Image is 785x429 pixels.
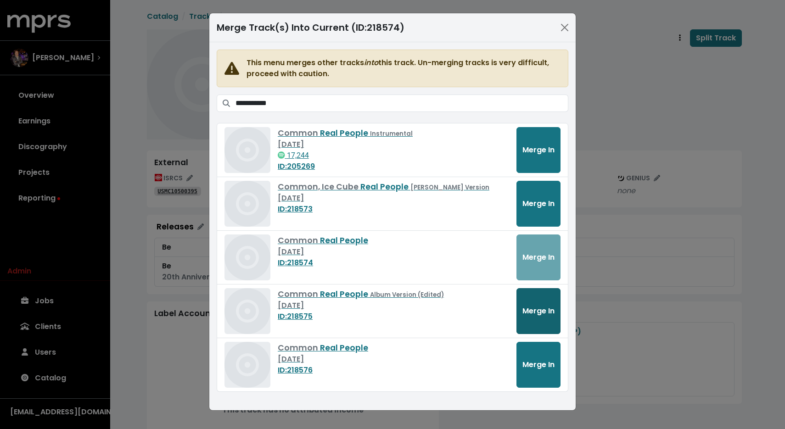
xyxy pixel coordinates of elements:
[278,246,509,257] div: [DATE]
[278,300,509,311] div: [DATE]
[278,193,509,204] div: [DATE]
[278,289,320,300] span: Common
[364,57,378,68] i: into
[278,127,509,172] a: Common Real People Instrumental[DATE] 17,244ID:205269
[516,127,561,173] button: Merge In
[247,57,561,79] span: This menu merges other tracks this track. Un-merging tracks is very difficult, proceed with caution.
[224,127,270,173] img: Album art for this track
[278,342,509,376] a: Common Real People[DATE]ID:218576
[278,342,509,354] div: Real People
[278,161,509,172] div: ID: 205269
[278,288,509,322] a: Common Real People Album Version (Edited)[DATE]ID:218575
[522,145,555,155] span: Merge In
[278,150,509,161] div: 17,244
[278,288,509,300] div: Real People
[278,235,320,246] span: Common
[278,311,509,322] div: ID: 218575
[516,342,561,388] button: Merge In
[516,288,561,334] button: Merge In
[224,234,270,280] img: Album art for this track
[557,20,572,35] button: Close
[522,359,555,370] span: Merge In
[278,181,509,215] a: Common, Ice Cube Real People [PERSON_NAME] Version[DATE]ID:218573
[522,306,555,316] span: Merge In
[278,181,360,192] span: Common, Ice Cube
[278,234,509,268] a: Common Real People[DATE]ID:218574
[217,21,404,34] div: Merge Track(s) Into Current (ID: 218574 )
[224,342,270,388] img: Album art for this track
[278,342,320,353] span: Common
[278,234,509,246] div: Real People
[278,127,509,139] div: Real People
[410,183,489,192] small: [PERSON_NAME] Version
[224,181,270,227] img: Album art for this track
[278,365,509,376] div: ID: 218576
[516,181,561,227] button: Merge In
[278,204,509,215] div: ID: 218573
[278,128,320,139] span: Common
[278,354,509,365] div: [DATE]
[278,181,509,193] div: Real People
[370,290,444,299] small: Album Version (Edited)
[370,129,413,138] small: Instrumental
[278,139,509,150] div: [DATE]
[278,257,509,268] div: ID: 218574
[522,198,555,209] span: Merge In
[235,95,568,112] input: Search tracks
[224,288,270,334] img: Album art for this track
